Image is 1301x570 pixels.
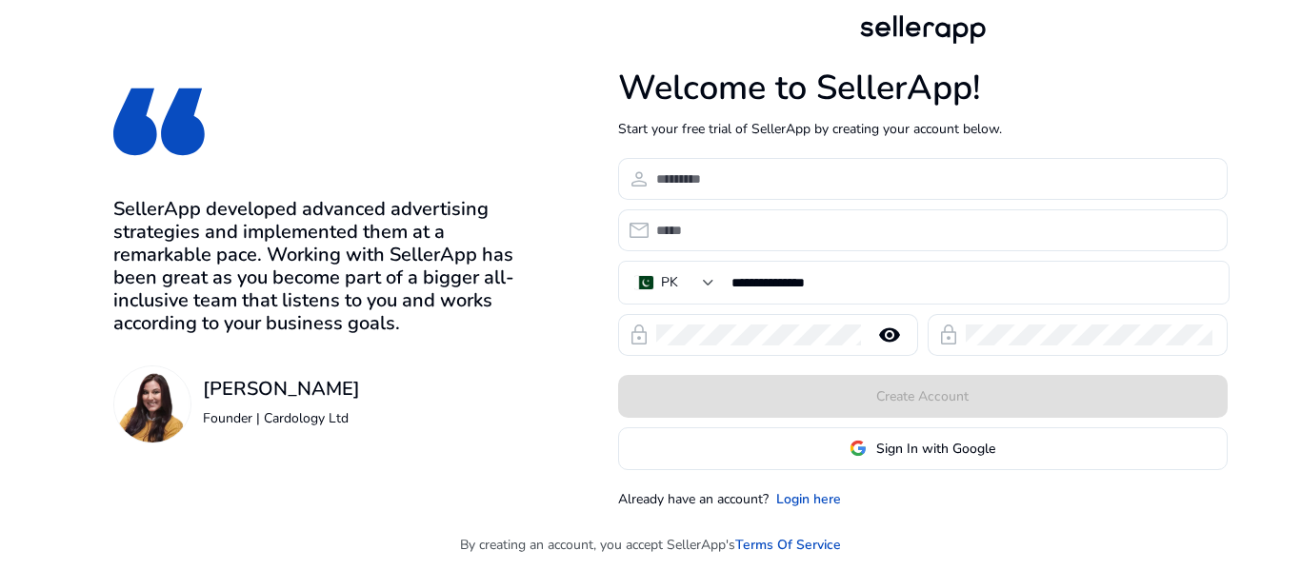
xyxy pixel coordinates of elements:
[776,489,841,509] a: Login here
[628,219,650,242] span: email
[203,408,360,428] p: Founder | Cardology Ltd
[628,167,650,190] span: person
[618,427,1228,470] button: Sign In with Google
[113,198,520,335] h3: SellerApp developed advanced advertising strategies and implemented them at a remarkable pace. Wo...
[203,378,360,401] h3: [PERSON_NAME]
[876,439,995,459] span: Sign In with Google
[850,440,867,457] img: google-logo.svg
[867,324,912,346] mat-icon: remove_red_eye
[618,119,1228,139] p: Start your free trial of SellerApp by creating your account below.
[618,68,1228,108] h1: Welcome to SellerApp!
[661,272,678,293] div: PK
[628,324,650,346] span: lock
[735,535,841,555] a: Terms Of Service
[937,324,960,346] span: lock
[618,489,769,509] p: Already have an account?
